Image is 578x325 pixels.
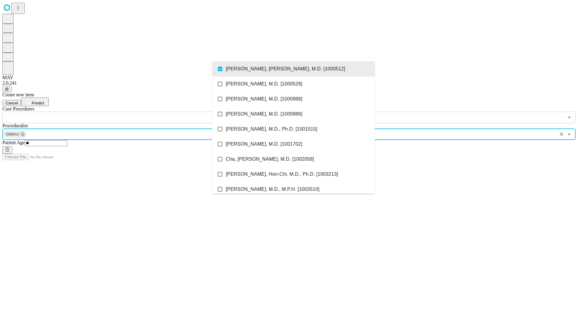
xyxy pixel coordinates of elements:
[3,131,26,138] div: 1000512
[5,87,9,91] span: @
[2,123,28,128] span: Proceduralist
[32,101,44,105] span: Predict
[226,110,302,118] span: [PERSON_NAME], M.D. [1000989]
[226,80,302,88] span: [PERSON_NAME], M.D. [1000529]
[3,131,21,138] span: 1000512
[226,171,338,178] span: [PERSON_NAME], Hon-Chi, M.D., Ph.D. [1003213]
[2,86,11,92] button: @
[2,80,576,86] div: 2.0.241
[557,130,566,138] button: Clear
[565,113,573,122] button: Open
[226,141,302,148] span: [PERSON_NAME], M.D. [1001702]
[5,101,18,105] span: Cancel
[2,106,34,111] span: Scheduled Procedure
[226,156,314,163] span: Cha, [PERSON_NAME], M.D. [1002058]
[2,140,25,145] span: Patient Age
[226,95,302,103] span: [PERSON_NAME], M.D. [1000988]
[226,186,319,193] span: [PERSON_NAME], M.D., M.P.H. [1003510]
[226,65,345,73] span: [PERSON_NAME], [PERSON_NAME], M.D. [1000512]
[226,125,317,133] span: [PERSON_NAME], M.D., Ph.D. [1001515]
[2,100,21,106] button: Cancel
[2,75,576,80] div: MAY
[565,130,573,138] button: Close
[2,92,34,97] span: Create new item
[21,97,49,106] button: Predict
